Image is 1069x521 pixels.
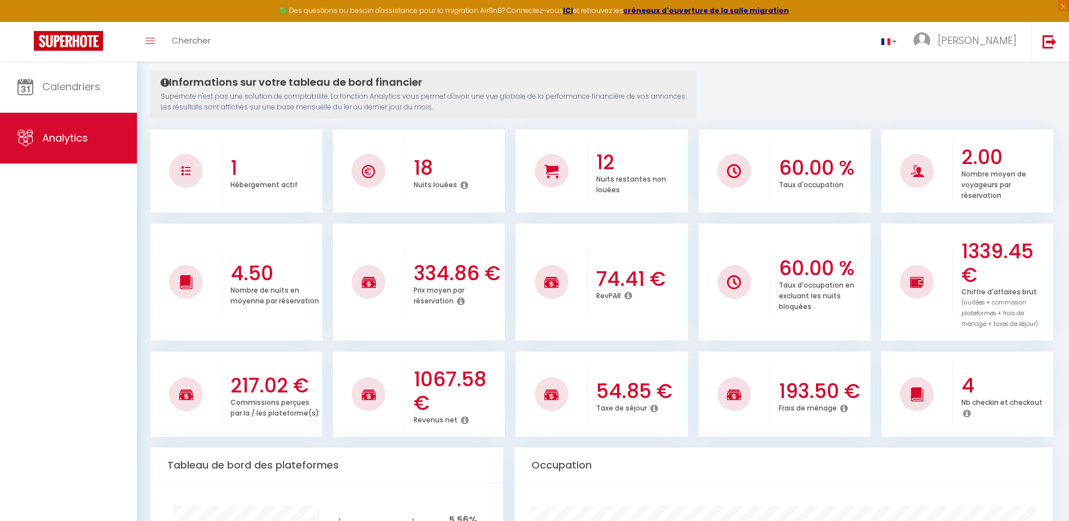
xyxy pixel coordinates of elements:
p: Commissions perçues par la / les plateforme(s) [230,395,319,418]
img: logout [1043,34,1057,48]
span: Analytics [42,131,88,145]
button: Ouvrir le widget de chat LiveChat [9,5,43,38]
h3: 334.86 € [414,262,503,285]
p: Nuits restantes non louées [596,172,666,195]
img: Super Booking [34,31,103,51]
h3: 2.00 [961,145,1050,169]
span: (nuitées + commission plateformes + frais de ménage + taxes de séjour) [961,298,1038,328]
h3: 1339.45 € [961,240,1050,287]
h3: 18 [414,156,503,180]
h3: 60.00 % [779,257,868,280]
span: [PERSON_NAME] [938,33,1017,47]
p: Taux d'occupation [779,178,844,189]
p: Frais de ménage [779,401,837,413]
p: RevPAR [596,289,621,301]
img: NO IMAGE [727,275,741,289]
h3: 1 [230,156,320,180]
p: Taxe de séjour [596,401,647,413]
h3: 193.50 € [779,379,868,403]
p: Nb checkin et checkout [961,395,1043,407]
h3: 54.85 € [596,379,685,403]
a: créneaux d'ouverture de la salle migration [623,6,789,15]
h3: 74.41 € [596,267,685,291]
h3: 60.00 % [779,156,868,180]
h4: Informations sur votre tableau de bord financier [161,76,686,89]
img: NO IMAGE [181,166,190,175]
span: Calendriers [42,80,100,94]
a: ICI [563,6,573,15]
a: Chercher [163,22,219,61]
h3: 1067.58 € [414,368,503,415]
p: Nombre de nuits en moyenne par réservation [230,283,319,306]
img: NO IMAGE [910,275,924,289]
p: Hébergement actif [230,178,298,189]
p: Taux d'occupation en excluant les nuits bloquées [779,278,854,311]
span: Chercher [172,34,211,46]
p: Prix moyen par réservation [414,283,464,306]
p: Superhote n'est pas une solution de comptabilité. La fonction Analytics vous permet d'avoir une v... [161,91,686,113]
p: Nuits louées [414,178,457,189]
h3: 4 [961,374,1050,398]
img: ... [913,32,930,49]
p: Revenus net [414,413,458,425]
h3: 12 [596,151,685,174]
a: ... [PERSON_NAME] [905,22,1031,61]
p: Chiffre d'affaires brut [961,285,1038,329]
div: Tableau de bord des plateformes [150,448,503,483]
div: Occupation [514,448,1053,483]
h3: 4.50 [230,262,320,285]
p: Nombre moyen de voyageurs par réservation [961,167,1026,200]
h3: 217.02 € [230,374,320,398]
